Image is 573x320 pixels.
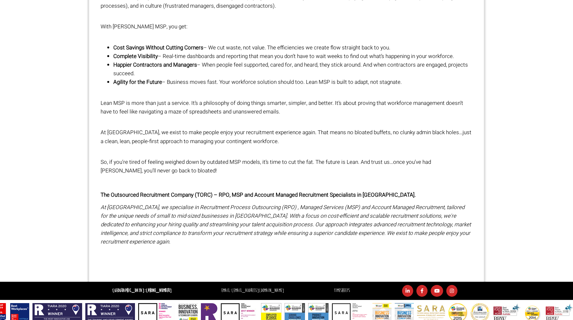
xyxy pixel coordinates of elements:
[101,90,472,125] p: Lean MSP is more than just a service. It’s a philosophy of doing things smarter, simpler, and bet...
[101,158,472,175] p: So, if you’re tired of feeling weighed down by outdated MSP models, it’s time to cut the fat. The...
[231,287,284,294] a: [EMAIL_ADDRESS][DOMAIN_NAME]
[113,44,203,52] strong: Cost Savings Without Cutting Corners
[101,203,471,246] em: At [GEOGRAPHIC_DATA], we specialise in Recruitment Process Outsourcing (RPO) , Managed Services (...
[113,78,472,86] li: – Business moves fast. Your workforce solution should too. Lean MSP is built to adapt, not stagnate.
[113,52,472,61] li: – Real-time dashboards and reporting that mean you don’t have to wait weeks to find out what’s ha...
[113,61,472,78] li: – When people feel supported, cared for, and heard, they stick around. And when contractors are e...
[113,43,472,52] li: – We cut waste, not value. The efficiencies we create flow straight back to you.
[113,52,158,60] strong: Complete Visibility
[113,61,197,69] strong: Happier Contractors and Managers
[113,78,162,86] strong: Agility for the Future
[101,128,472,154] p: At [GEOGRAPHIC_DATA], we exist to make people enjoy your recruitment experience again. That means...
[112,287,172,294] strong: [GEOGRAPHIC_DATA]:
[101,22,472,40] p: With [PERSON_NAME] MSP, you get:
[146,287,172,294] a: [PHONE_NUMBER]
[334,287,350,294] a: Timesheets
[169,238,170,246] em: .
[101,191,416,199] strong: The Outsourced Recruitment Company (TORC) – RPO, MSP and Account Managed Recruitment Specialists ...
[220,286,286,295] li: Email:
